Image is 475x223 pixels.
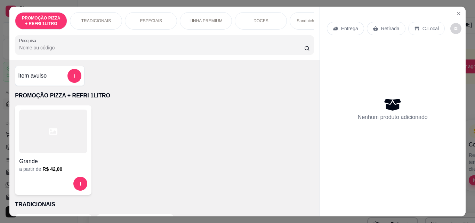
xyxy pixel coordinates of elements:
[140,18,162,24] p: ESPECIAIS
[18,72,47,80] h4: Item avulso
[42,166,62,173] h6: R$ 42,00
[21,15,61,26] p: PROMOÇÃO PIZZA + REFRI 1LITRO
[81,18,111,24] p: TRADICIONAIS
[422,25,439,32] p: C.Local
[297,18,335,24] p: Sanduiche Artesanal
[358,113,428,121] p: Nenhum produto adicionado
[15,91,314,100] p: PROMOÇÃO PIZZA + REFRI 1LITRO
[450,23,461,34] button: decrease-product-quantity
[381,25,400,32] p: Retirada
[341,25,358,32] p: Entrega
[15,200,314,209] p: TRADICIONAIS
[73,177,87,191] button: increase-product-quantity
[19,44,304,51] input: Pesquisa
[19,166,87,173] div: a partir de
[19,38,39,43] label: Pesquisa
[67,69,81,83] button: add-separate-item
[453,8,464,19] button: Close
[190,18,223,24] p: LINHA PREMIUM
[19,157,87,166] h4: Grande
[253,18,268,24] p: DOCES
